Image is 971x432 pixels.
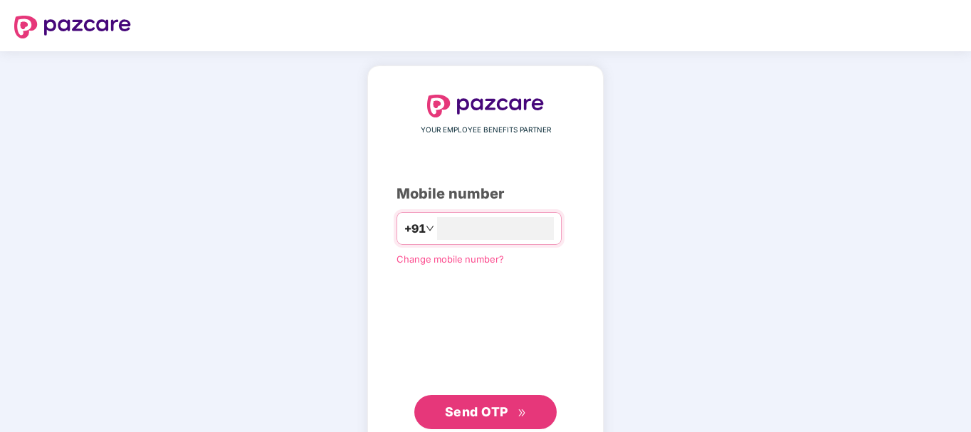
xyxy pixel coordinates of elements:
span: +91 [404,220,426,238]
span: down [426,224,434,233]
a: Change mobile number? [397,253,504,265]
img: logo [14,16,131,38]
img: logo [427,95,544,117]
div: Mobile number [397,183,574,205]
span: Send OTP [445,404,508,419]
span: YOUR EMPLOYEE BENEFITS PARTNER [421,125,551,136]
span: double-right [518,409,527,418]
button: Send OTPdouble-right [414,395,557,429]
